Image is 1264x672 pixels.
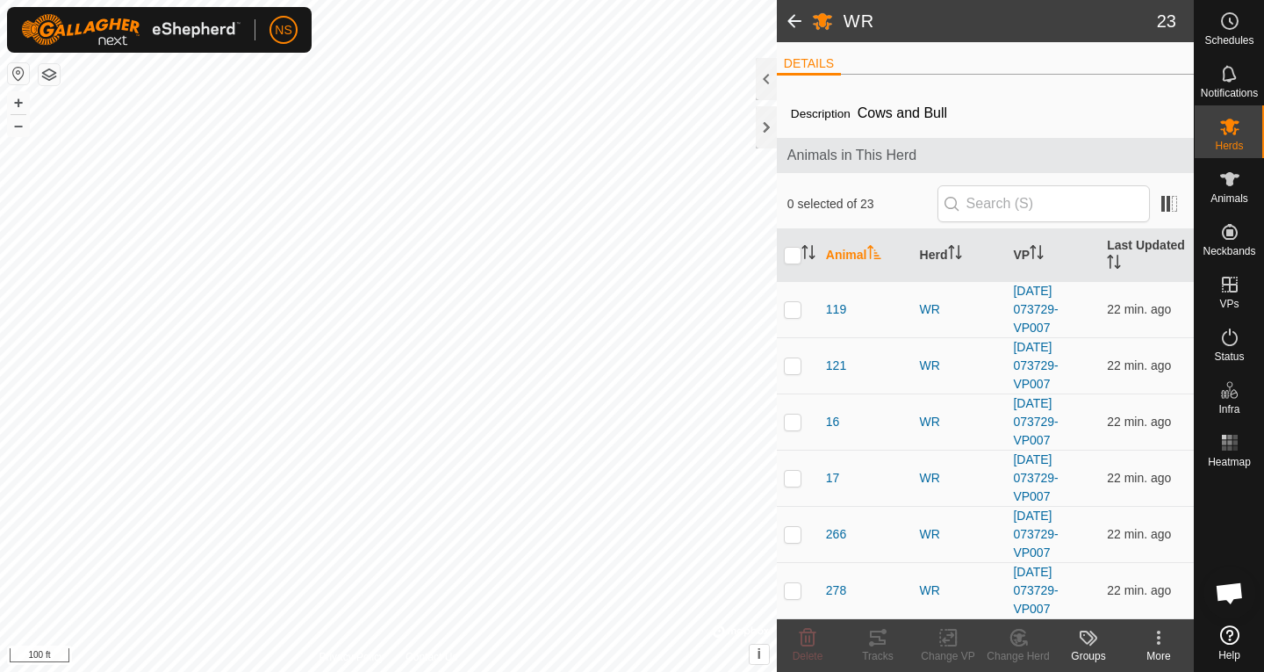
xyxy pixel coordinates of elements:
th: Animal [819,229,913,282]
span: Animals in This Herd [787,145,1183,166]
p-sorticon: Activate to sort [867,248,881,262]
a: [DATE] 073729-VP007 [1013,452,1058,503]
div: Groups [1053,648,1124,664]
a: Privacy Policy [319,649,384,665]
span: 266 [826,525,846,544]
div: WR [920,300,1000,319]
input: Search (S) [937,185,1150,222]
div: WR [920,413,1000,431]
button: – [8,115,29,136]
a: [DATE] 073729-VP007 [1013,565,1058,616]
th: Last Updated [1100,229,1194,282]
button: Reset Map [8,63,29,84]
li: DETAILS [777,54,841,76]
span: 278 [826,582,846,600]
p-sorticon: Activate to sort [948,248,962,262]
span: Help [1218,650,1240,661]
span: 23 [1157,8,1176,34]
span: Oct 14, 2025, 4:05 PM [1107,583,1171,597]
span: Status [1214,351,1244,362]
span: Infra [1218,404,1239,415]
div: WR [920,525,1000,544]
span: Oct 14, 2025, 4:05 PM [1107,527,1171,541]
a: Help [1195,618,1264,668]
a: [DATE] 073729-VP007 [1013,284,1058,335]
span: i [758,647,761,661]
span: NS [275,21,291,40]
span: Oct 14, 2025, 4:05 PM [1107,302,1171,316]
span: Oct 14, 2025, 4:05 PM [1107,358,1171,372]
th: Herd [913,229,1007,282]
a: Contact Us [406,649,457,665]
span: Oct 14, 2025, 4:05 PM [1107,415,1171,429]
span: 121 [826,357,846,375]
a: [DATE] 073729-VP007 [1013,396,1058,447]
div: Open chat [1203,567,1256,619]
span: Neckbands [1203,246,1255,257]
div: WR [920,357,1000,375]
span: 16 [826,413,840,431]
button: i [750,645,769,664]
span: Herds [1215,141,1243,151]
p-sorticon: Activate to sort [1107,257,1121,271]
p-sorticon: Activate to sort [801,248,815,262]
span: Heatmap [1208,457,1251,467]
span: Schedules [1204,35,1253,46]
div: Change Herd [983,648,1053,664]
span: 0 selected of 23 [787,195,937,213]
button: + [8,92,29,113]
span: 17 [826,469,840,488]
div: Tracks [843,648,913,664]
span: Oct 14, 2025, 4:05 PM [1107,471,1171,485]
span: Delete [793,650,823,662]
span: Cows and Bull [851,98,954,127]
div: Change VP [913,648,983,664]
div: WR [920,582,1000,600]
span: VPs [1219,299,1239,309]
a: [DATE] 073729-VP007 [1013,509,1058,560]
div: WR [920,469,1000,488]
span: 119 [826,300,846,319]
button: Map Layers [39,64,60,85]
p-sorticon: Activate to sort [1030,248,1044,262]
div: More [1124,648,1194,664]
label: Description [791,107,851,120]
img: Gallagher Logo [21,14,241,46]
a: [DATE] 073729-VP007 [1013,340,1058,391]
span: Animals [1210,193,1248,204]
h2: WR [844,11,1157,32]
span: Notifications [1201,88,1258,98]
th: VP [1006,229,1100,282]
